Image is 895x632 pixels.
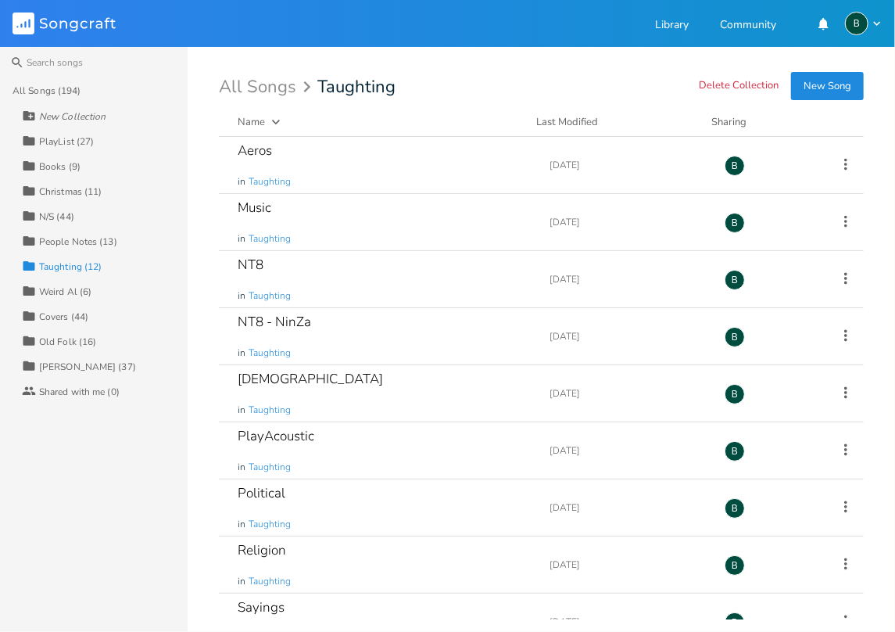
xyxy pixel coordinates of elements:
[550,446,706,455] div: [DATE]
[791,72,864,100] button: New Song
[249,575,291,588] span: Taughting
[550,560,706,569] div: [DATE]
[13,86,81,95] div: All Songs (194)
[238,487,285,500] div: Political
[550,332,706,341] div: [DATE]
[238,347,245,360] span: in
[39,387,120,397] div: Shared with me (0)
[699,80,779,93] button: Delete Collection
[249,175,291,189] span: Taughting
[39,337,96,347] div: Old Folk (16)
[39,187,102,196] div: Christmas (11)
[39,312,88,321] div: Covers (44)
[39,162,81,171] div: Books (9)
[238,175,245,189] span: in
[249,404,291,417] span: Taughting
[238,315,311,329] div: NT8 - NinZa
[238,461,245,474] span: in
[725,270,745,290] div: BruCe
[725,441,745,461] div: BruCe
[238,232,245,246] span: in
[550,503,706,512] div: [DATE]
[39,362,136,372] div: [PERSON_NAME] (37)
[238,258,263,271] div: NT8
[317,78,396,95] span: Taughting
[238,404,245,417] span: in
[39,212,74,221] div: N/S (44)
[39,137,94,146] div: PlayList (27)
[550,275,706,284] div: [DATE]
[249,347,291,360] span: Taughting
[845,12,882,35] button: B
[238,544,286,557] div: Religion
[39,262,102,271] div: Taughting (12)
[711,114,805,130] div: Sharing
[39,287,91,296] div: Weird Al (6)
[238,575,245,588] span: in
[536,114,693,130] button: Last Modified
[725,498,745,519] div: BruCe
[249,232,291,246] span: Taughting
[238,201,271,214] div: Music
[39,237,117,246] div: People Notes (13)
[238,372,383,386] div: [DEMOGRAPHIC_DATA]
[249,461,291,474] span: Taughting
[536,115,598,129] div: Last Modified
[249,518,291,531] span: Taughting
[550,617,706,627] div: [DATE]
[238,429,314,443] div: PlayAcoustic
[550,217,706,227] div: [DATE]
[655,20,689,33] a: Library
[238,289,245,303] span: in
[725,384,745,404] div: BruCe
[39,112,106,121] div: New Collection
[219,80,316,95] div: All Songs
[238,114,517,130] button: Name
[725,213,745,233] div: BruCe
[725,555,745,576] div: BruCe
[238,144,272,157] div: Aeros
[550,160,706,170] div: [DATE]
[845,12,868,35] div: BruCe
[720,20,776,33] a: Community
[238,518,245,531] span: in
[249,289,291,303] span: Taughting
[238,115,265,129] div: Name
[550,389,706,398] div: [DATE]
[238,601,285,614] div: Sayings
[725,156,745,176] div: BruCe
[725,327,745,347] div: BruCe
